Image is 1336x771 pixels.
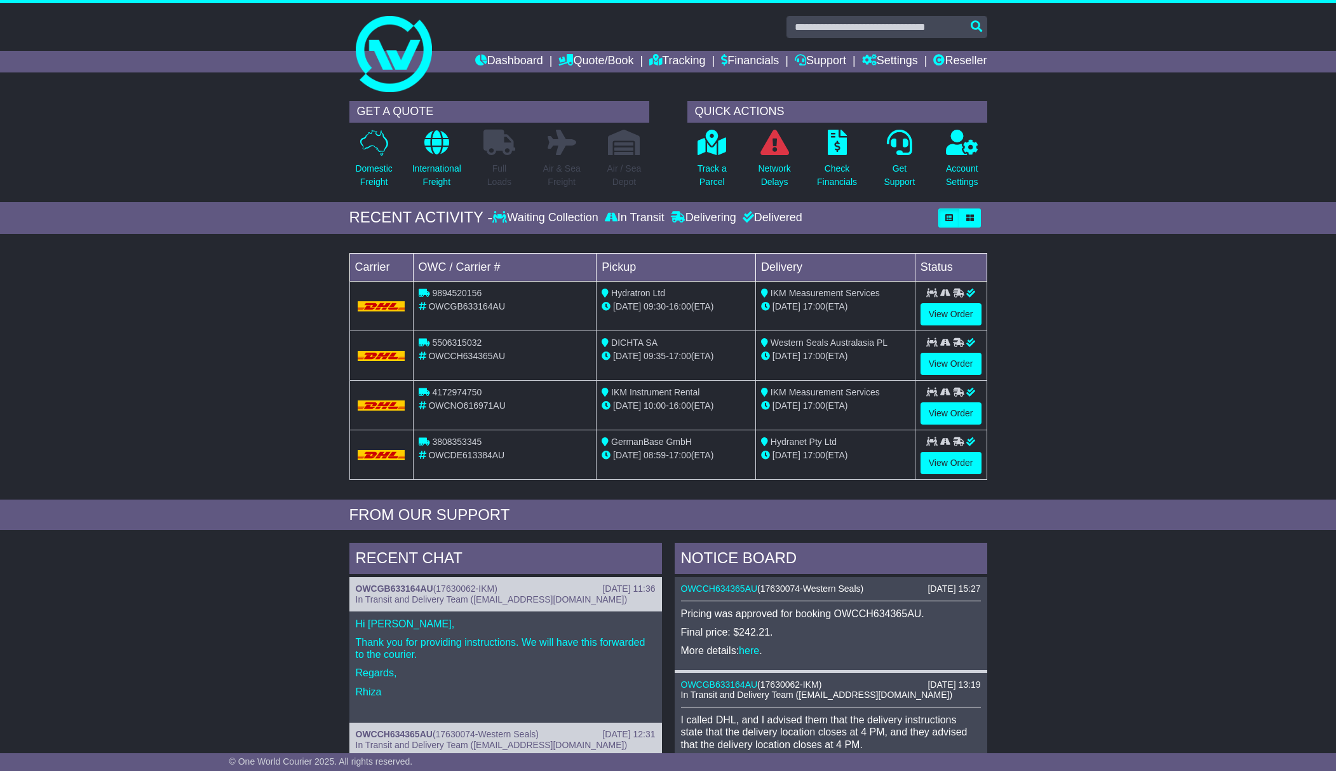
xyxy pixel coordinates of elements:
[771,288,880,298] span: IKM Measurement Services
[356,729,656,740] div: ( )
[681,645,981,657] p: More details: .
[697,129,727,196] a: Track aParcel
[558,51,633,72] a: Quote/Book
[649,51,705,72] a: Tracking
[945,129,979,196] a: AccountSettings
[681,626,981,638] p: Final price: $242.21.
[358,450,405,460] img: DHL.png
[669,301,691,311] span: 16:00
[675,543,987,577] div: NOTICE BOARD
[884,162,915,189] p: Get Support
[428,400,505,411] span: OWCNO616971AU
[687,101,987,123] div: QUICK ACTIONS
[611,437,692,447] span: GermanBase GmbH
[543,162,581,189] p: Air & Sea Freight
[356,667,656,679] p: Regards,
[761,399,910,413] div: (ETA)
[739,211,802,225] div: Delivered
[611,387,699,397] span: IKM Instrument Rental
[921,303,982,325] a: View Order
[602,211,668,225] div: In Transit
[349,543,662,577] div: RECENT CHAT
[349,101,649,123] div: GET A QUOTE
[356,594,628,604] span: In Transit and Delivery Team ([EMAIL_ADDRESS][DOMAIN_NAME])
[354,129,393,196] a: DomesticFreight
[816,129,858,196] a: CheckFinancials
[349,506,987,524] div: FROM OUR SUPPORT
[644,301,666,311] span: 09:30
[803,400,825,411] span: 17:00
[602,729,655,740] div: [DATE] 12:31
[358,351,405,361] img: DHL.png
[668,211,739,225] div: Delivering
[356,618,656,630] p: Hi [PERSON_NAME],
[644,400,666,411] span: 10:00
[613,301,641,311] span: [DATE]
[921,353,982,375] a: View Order
[862,51,918,72] a: Settings
[771,387,880,397] span: IKM Measurement Services
[607,162,642,189] p: Air / Sea Depot
[412,129,462,196] a: InternationalFreight
[773,301,800,311] span: [DATE]
[428,301,505,311] span: OWCGB633164AU
[773,351,800,361] span: [DATE]
[358,301,405,311] img: DHL.png
[356,729,433,739] a: OWCCH634365AU
[413,253,597,281] td: OWC / Carrier #
[428,351,505,361] span: OWCCH634365AU
[611,288,665,298] span: Hydratron Ltd
[803,351,825,361] span: 17:00
[432,437,482,447] span: 3808353345
[928,583,980,594] div: [DATE] 15:27
[356,583,433,594] a: OWCGB633164AU
[760,679,819,690] span: 17630062-IKM
[946,162,978,189] p: Account Settings
[761,449,910,462] div: (ETA)
[681,690,953,700] span: In Transit and Delivery Team ([EMAIL_ADDRESS][DOMAIN_NAME])
[681,583,758,594] a: OWCCH634365AU
[757,129,791,196] a: NetworkDelays
[492,211,601,225] div: Waiting Collection
[755,253,915,281] td: Delivery
[921,452,982,474] a: View Order
[349,253,413,281] td: Carrier
[758,162,790,189] p: Network Delays
[771,437,837,447] span: Hydranet Pty Ltd
[356,740,628,750] span: In Transit and Delivery Team ([EMAIL_ADDRESS][DOMAIN_NAME])
[602,399,750,413] div: - (ETA)
[432,387,482,397] span: 4172974750
[773,450,800,460] span: [DATE]
[669,351,691,361] span: 17:00
[644,351,666,361] span: 09:35
[681,679,758,690] a: OWCGB633164AU
[436,583,494,594] span: 17630062-IKM
[681,714,981,751] p: I called DHL, and I advised them that the delivery instructions state that the delivery location ...
[229,756,413,767] span: © One World Courier 2025. All rights reserved.
[432,338,482,348] span: 5506315032
[356,636,656,660] p: Thank you for providing instructions. We will have this forwarded to the courier.
[795,51,846,72] a: Support
[483,162,515,189] p: Full Loads
[933,51,987,72] a: Reseller
[761,350,910,363] div: (ETA)
[883,129,915,196] a: GetSupport
[428,450,504,460] span: OWCDE613384AU
[356,583,656,594] div: ( )
[669,450,691,460] span: 17:00
[681,679,981,690] div: ( )
[613,400,641,411] span: [DATE]
[921,402,982,425] a: View Order
[915,253,987,281] td: Status
[721,51,779,72] a: Financials
[602,583,655,594] div: [DATE] 11:36
[349,208,493,227] div: RECENT ACTIVITY -
[771,338,887,348] span: Western Seals Australasia PL
[613,450,641,460] span: [DATE]
[698,162,727,189] p: Track a Parcel
[803,450,825,460] span: 17:00
[602,449,750,462] div: - (ETA)
[681,608,981,620] p: Pricing was approved for booking OWCCH634365AU.
[669,400,691,411] span: 16:00
[475,51,543,72] a: Dashboard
